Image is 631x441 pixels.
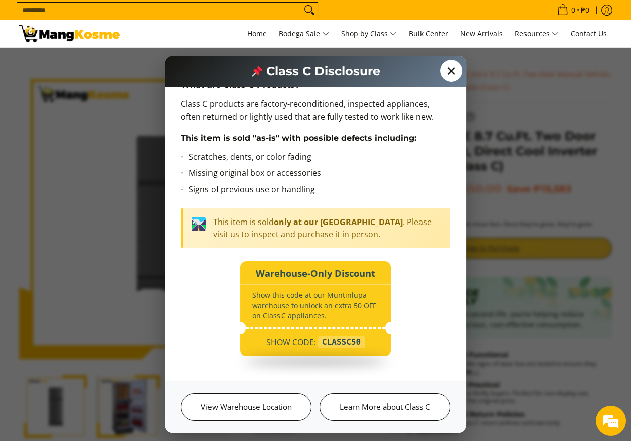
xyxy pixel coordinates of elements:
a: View Warehouse Location [181,393,311,421]
li: Signs of previous use or handling [189,183,450,200]
h4: This item is sold "as-is" with possible defects including: [181,133,450,143]
span: ✕ [440,60,462,82]
p: Class C products are factory-reconditioned, inspected appliances, often returned or lightly used ... [181,98,450,133]
textarea: Type your message and hit 'Enter' [5,274,191,309]
div: Warehouse‑Only Discount [240,261,391,282]
a: Bodega Sale [274,20,334,47]
a: Shop by Class [336,20,402,47]
span: Bodega Sale [279,28,329,40]
span: • [554,5,592,16]
span: SHOW CODE: [266,336,316,348]
span: Home [247,29,267,38]
a: Bulk Center [404,20,453,47]
strong: only at our [GEOGRAPHIC_DATA] [274,216,403,228]
button: Search [301,3,318,18]
span: Contact Us [571,29,607,38]
span: Resources [515,28,559,40]
h2: Class C Disclosure [251,64,380,79]
small: Show this code at our Muntinlupa warehouse to unlock an extra 50 OFF on Class C appliances. [252,290,376,320]
a: Resources [510,20,564,47]
img: Condura 8.7 2-Door Manual Defrost Inverter Ref (Class C) l Mang Kosme [19,25,120,42]
span: Bulk Center [409,29,448,38]
li: Missing original box or accessories [189,167,450,183]
div: Chat with us now [52,56,169,69]
span: ₱0 [579,7,591,14]
a: Contact Us [566,20,612,47]
li: Scratches, dents, or color fading [189,151,450,167]
nav: Main Menu [130,20,612,47]
p: This item is sold . Please visit us to inspect and purchase it in person. [213,216,442,240]
div: CLASSC50 [318,336,365,348]
a: Home [242,20,272,47]
div: Minimize live chat window [165,5,189,29]
span: Shop by Class [341,28,397,40]
span: New Arrivals [460,29,503,38]
a: New Arrivals [455,20,508,47]
a: Learn More about Class C [320,393,450,421]
span: 0 [570,7,577,14]
span: We're online! [58,127,139,228]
